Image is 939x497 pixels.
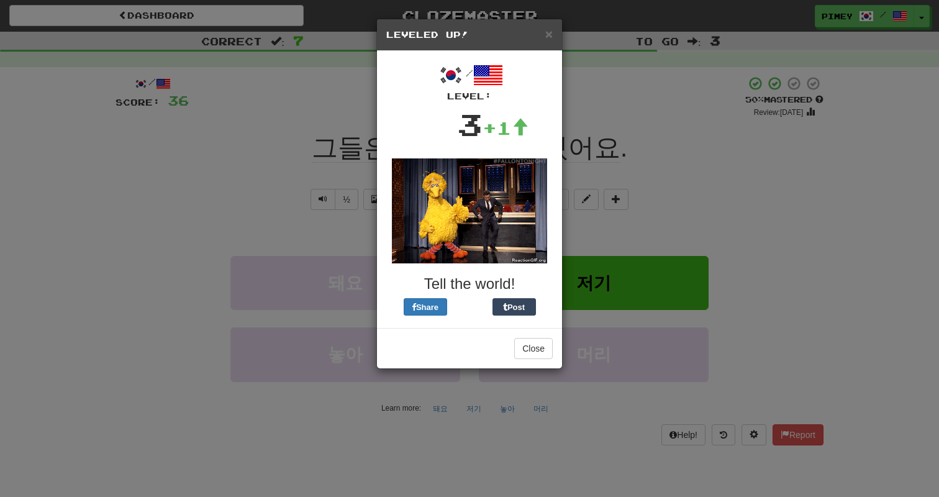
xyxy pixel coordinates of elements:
[514,338,553,359] button: Close
[386,90,553,103] div: Level:
[404,298,447,316] button: Share
[492,298,536,316] button: Post
[483,116,528,140] div: +1
[447,298,492,316] iframe: X Post Button
[545,27,553,40] button: Close
[386,29,553,41] h5: Leveled Up!
[545,27,553,41] span: ×
[386,276,553,292] h3: Tell the world!
[457,103,483,146] div: 3
[392,158,547,263] img: big-bird-dfe9672fae860091fcf6a06443af7cad9ede96569e196c6f5e6e39cc9ba8cdde.gif
[386,60,553,103] div: /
